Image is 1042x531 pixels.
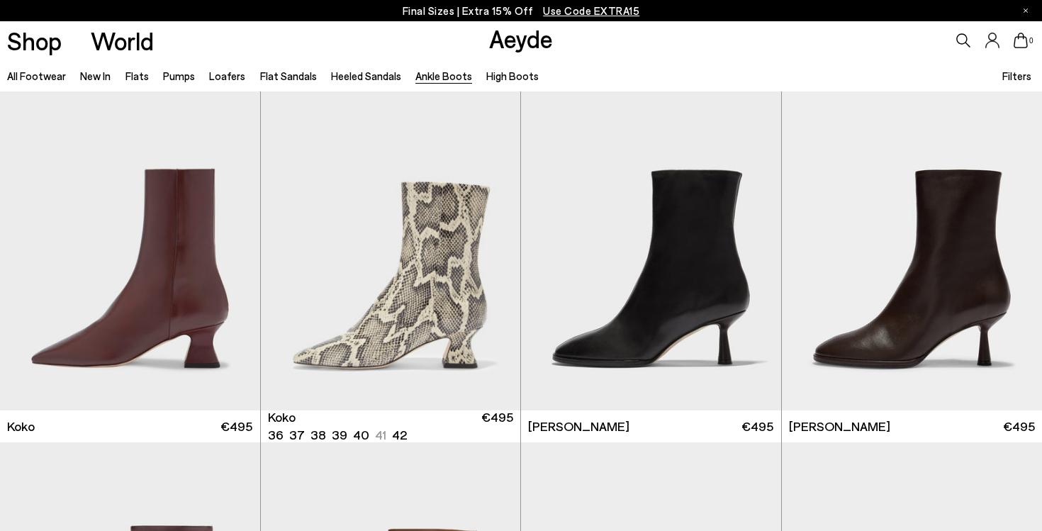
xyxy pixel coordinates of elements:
[289,426,305,444] li: 37
[331,69,401,82] a: Heeled Sandals
[789,418,890,435] span: [PERSON_NAME]
[521,410,781,442] a: [PERSON_NAME] €495
[209,69,245,82] a: Loafers
[7,69,66,82] a: All Footwear
[332,426,347,444] li: 39
[220,418,252,435] span: €495
[7,28,62,53] a: Shop
[543,4,639,17] span: Navigate to /collections/ss25-final-sizes
[261,84,521,410] div: 1 / 6
[163,69,195,82] a: Pumps
[392,426,407,444] li: 42
[1028,37,1035,45] span: 0
[91,28,154,53] a: World
[528,418,629,435] span: [PERSON_NAME]
[415,69,472,82] a: Ankle Boots
[261,410,521,442] a: Koko 36 37 38 39 40 41 42 €495
[80,69,111,82] a: New In
[260,69,317,82] a: Flat Sandals
[268,426,403,444] ul: variant
[1002,69,1031,82] span: Filters
[261,84,521,410] a: Next slide Previous slide
[741,418,773,435] span: €495
[521,84,781,410] img: Dorothy Soft Sock Boots
[489,23,553,53] a: Aeyde
[7,418,35,435] span: Koko
[1014,33,1028,48] a: 0
[403,2,640,20] p: Final Sizes | Extra 15% Off
[261,84,521,410] img: Koko Regal Heel Boots
[268,426,284,444] li: 36
[486,69,539,82] a: High Boots
[268,408,296,426] span: Koko
[125,69,149,82] a: Flats
[1003,418,1035,435] span: €495
[353,426,369,444] li: 40
[481,408,513,444] span: €495
[310,426,326,444] li: 38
